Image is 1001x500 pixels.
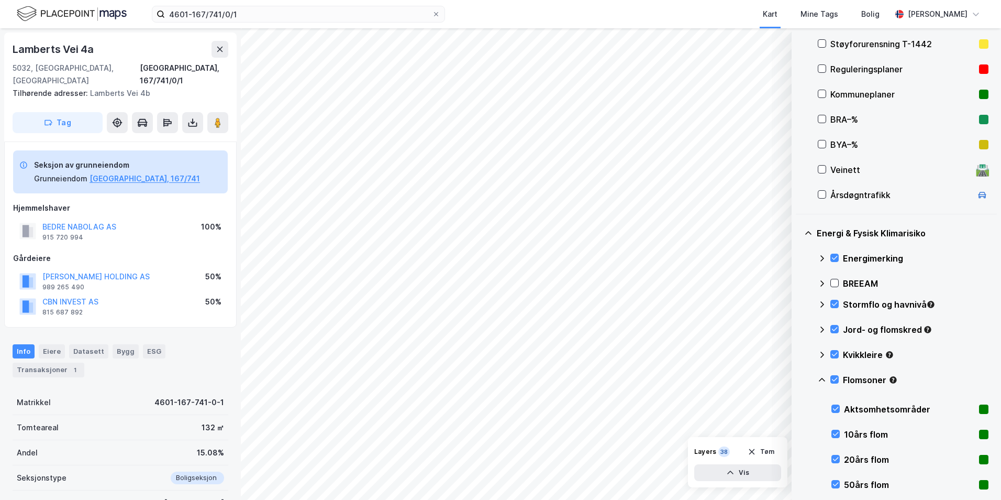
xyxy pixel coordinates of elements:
img: logo.f888ab2527a4732fd821a326f86c7f29.svg [17,5,127,23]
div: Årsdøgntrafikk [830,189,972,201]
div: 4601-167-741-0-1 [154,396,224,409]
div: ESG [143,344,165,358]
div: Veinett [830,164,972,176]
div: Grunneiendom [34,172,87,185]
div: Tooltip anchor [885,350,894,360]
div: Tooltip anchor [926,300,936,309]
div: Lamberts Vei 4a [13,41,96,58]
div: [GEOGRAPHIC_DATA], 167/741/0/1 [140,62,228,87]
div: Bolig [861,8,880,20]
div: 50% [205,296,221,308]
div: 815 687 892 [42,308,83,317]
div: Matrikkel [17,396,51,409]
div: Jord- og flomskred [843,323,988,336]
div: Flomsoner [843,374,988,386]
div: Gårdeiere [13,252,228,265]
button: Tøm [741,443,781,460]
div: 🛣️ [975,163,989,177]
div: Tooltip anchor [888,375,898,385]
div: Aktsomhetsområder [844,403,975,416]
button: [GEOGRAPHIC_DATA], 167/741 [90,172,200,185]
div: Energi & Fysisk Klimarisiko [817,227,988,240]
div: 989 265 490 [42,283,84,291]
div: Kvikkleire [843,349,988,361]
div: Bygg [113,344,139,358]
div: Tooltip anchor [923,325,932,334]
div: Datasett [69,344,108,358]
div: Eiere [39,344,65,358]
div: Støyforurensning T-1442 [830,38,975,50]
div: Seksjonstype [17,472,66,484]
div: 50års flom [844,479,975,491]
div: Energimerking [843,252,988,265]
div: Mine Tags [800,8,838,20]
div: Stormflo og havnivå [843,298,988,311]
div: Transaksjoner [13,363,84,377]
div: 15.08% [197,447,224,459]
button: Tag [13,112,103,133]
div: Hjemmelshaver [13,202,228,214]
div: Info [13,344,35,358]
div: 5032, [GEOGRAPHIC_DATA], [GEOGRAPHIC_DATA] [13,62,140,87]
div: 1 [70,365,80,375]
div: Reguleringsplaner [830,63,975,75]
div: Seksjon av grunneiendom [34,159,200,171]
input: Søk på adresse, matrikkel, gårdeiere, leietakere eller personer [165,6,432,22]
div: BRA–% [830,113,975,126]
div: 10års flom [844,428,975,441]
div: BYA–% [830,138,975,151]
span: Tilhørende adresser: [13,89,90,97]
div: 20års flom [844,453,975,466]
div: 38 [718,447,730,457]
div: 50% [205,270,221,283]
div: 915 720 994 [42,233,83,242]
iframe: Chat Widget [949,450,1001,500]
div: BREEAM [843,277,988,290]
div: [PERSON_NAME] [908,8,967,20]
div: 132 ㎡ [202,421,224,434]
div: Kommuneplaner [830,88,975,101]
div: Tomteareal [17,421,59,434]
div: Lamberts Vei 4b [13,87,220,100]
div: Kart [763,8,777,20]
div: 100% [201,221,221,233]
div: Layers [694,448,716,456]
button: Vis [694,464,781,481]
div: Andel [17,447,38,459]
